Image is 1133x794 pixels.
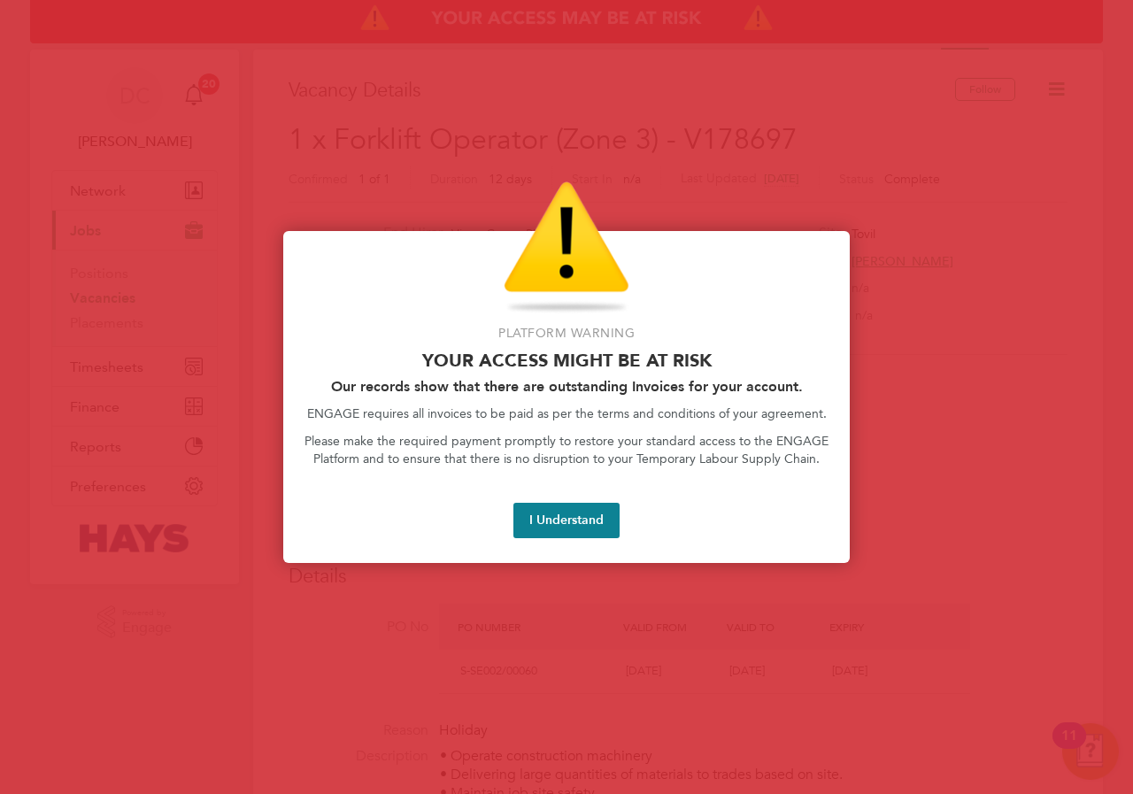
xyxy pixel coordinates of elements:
[513,503,620,538] button: I Understand
[304,405,829,423] p: ENGAGE requires all invoices to be paid as per the terms and conditions of your agreement.
[304,433,829,467] p: Please make the required payment promptly to restore your standard access to the ENGAGE Platform ...
[304,378,829,395] h2: Our records show that there are outstanding Invoices for your account.
[283,231,850,563] div: Access At Risk
[504,181,629,314] img: Warning Icon
[304,350,829,371] p: Your access might be at risk
[304,325,829,343] p: Platform Warning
